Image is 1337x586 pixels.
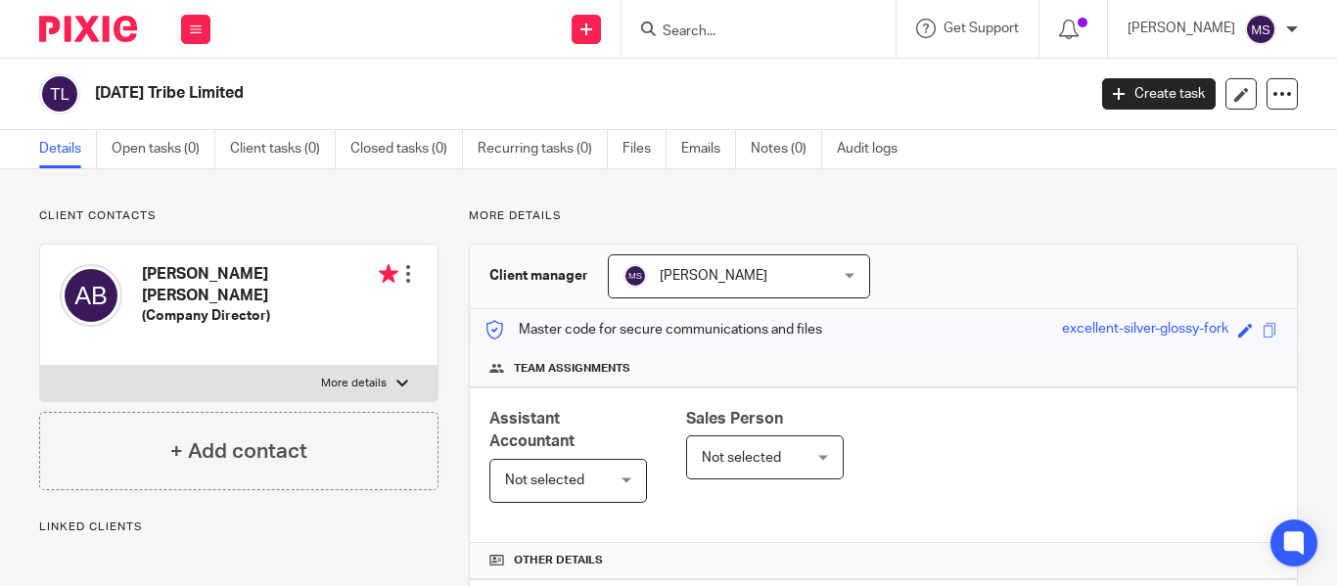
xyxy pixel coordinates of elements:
span: [PERSON_NAME] [660,269,767,283]
h4: + Add contact [170,436,307,467]
a: Create task [1102,78,1216,110]
span: Get Support [944,22,1019,35]
a: Emails [681,130,736,168]
p: Linked clients [39,519,438,535]
div: excellent-silver-glossy-fork [1062,319,1228,341]
a: Client tasks (0) [230,130,336,168]
p: [PERSON_NAME] [1128,19,1235,38]
span: Sales Person [686,411,783,427]
i: Primary [379,264,398,284]
img: Pixie [39,16,137,42]
p: More details [469,208,1298,224]
a: Notes (0) [751,130,822,168]
span: Not selected [505,473,584,487]
img: svg%3E [39,73,80,114]
a: Files [622,130,667,168]
span: Other details [514,553,603,568]
img: svg%3E [623,264,647,288]
img: svg%3E [60,264,122,327]
p: More details [321,376,387,391]
a: Open tasks (0) [112,130,215,168]
input: Search [661,23,837,41]
span: Team assignments [514,361,630,377]
h3: Client manager [489,266,588,286]
a: Closed tasks (0) [350,130,463,168]
a: Details [39,130,97,168]
h4: [PERSON_NAME] [PERSON_NAME] [142,264,398,306]
p: Client contacts [39,208,438,224]
a: Audit logs [837,130,912,168]
a: Recurring tasks (0) [478,130,608,168]
img: svg%3E [1245,14,1276,45]
h5: (Company Director) [142,306,398,326]
span: Not selected [702,451,781,465]
p: Master code for secure communications and files [484,320,822,339]
span: Assistant Accountant [489,411,575,449]
h2: [DATE] Tribe Limited [95,83,877,104]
